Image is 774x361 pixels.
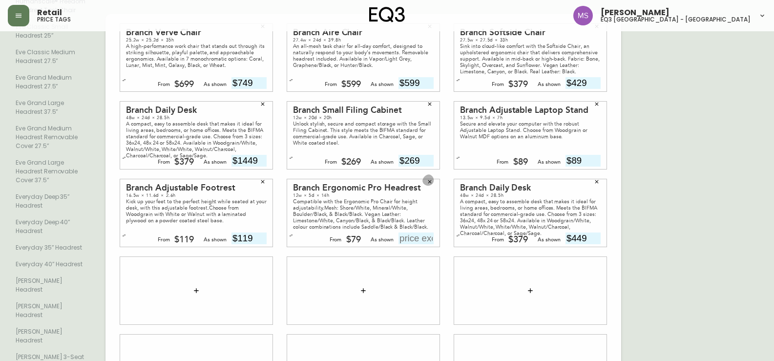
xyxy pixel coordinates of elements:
[398,77,434,89] input: price excluding $
[8,95,94,120] li: Eve Grand Large Headrest 37.5”
[21,29,161,55] div: A high-performance work chair that stands out through its striking silhouette, playful palette, a...
[8,298,94,323] li: Large Hang Tag
[174,80,194,89] div: $699
[8,214,94,239] li: Large Hang Tag
[126,115,267,121] div: 48w × 24d × 28.5h
[513,158,528,167] div: $89
[325,158,337,167] div: From
[52,66,64,75] div: From
[126,106,267,115] div: Branch Daily Desk
[8,323,94,349] li: Large Hang Tag
[371,158,394,167] div: As shown
[346,235,361,244] div: $79
[369,7,405,22] img: logo
[293,43,434,68] div: An all-mesh task chair for all-day comfort, designed to naturally respond to your body’s movement...
[601,17,751,22] h5: eq3 [GEOGRAPHIC_DATA] - [GEOGRAPHIC_DATA]
[460,192,601,198] div: 48w × 24d × 28.5h
[126,192,267,198] div: 16.5w × 11.6d × 2.6h
[98,66,121,75] div: As shown
[204,158,227,167] div: As shown
[126,198,267,224] div: Kick up your feet to the perfect height while seated at your desk, with this adjustable footrest....
[21,15,161,23] div: Branch Verve Chair
[508,80,528,89] div: $379
[231,233,267,244] input: price excluding $
[158,235,170,244] div: From
[293,198,434,230] div: Compatible with the Ergonomic Pro Chair for height adjustability.Mesh: Shore/White, Mineral/White...
[341,158,361,167] div: $269
[204,235,227,244] div: As shown
[158,158,170,167] div: From
[460,37,601,43] div: 27.5w × 27.5d × 33h
[174,235,194,244] div: $119
[126,43,267,68] div: A high-performance work chair that stands out through its striking silhouette, playful palette, a...
[174,158,194,167] div: $379
[69,66,88,75] div: $699
[565,233,601,244] input: price excluding $
[37,17,71,22] h5: price tags
[293,37,434,43] div: 27.4w × 24d × 39.8h
[293,121,434,146] div: Unlock stylish, secure and compact storage with the Small Filing Cabinet. This style meets the BI...
[158,80,170,89] div: From
[293,106,434,115] div: Branch Small Filing Cabinet
[325,80,337,89] div: From
[341,80,361,89] div: $599
[293,115,434,121] div: 12w × 20d × 20h
[204,80,227,89] div: As shown
[398,233,434,244] input: price excluding $
[231,77,267,89] input: price excluding $
[21,23,161,29] div: 25.2w × 25.2d × 35h
[565,77,601,89] input: price excluding $
[508,235,528,244] div: $379
[8,44,94,69] li: Eve Classic Medium Headrest 27.5”
[293,192,434,198] div: 12w × 5d × 14h
[460,198,601,236] div: A compact, easy to assemble desk that makes it ideal for living areas, bedrooms, or home offices....
[371,80,394,89] div: As shown
[126,121,267,159] div: A compact, easy to assemble desk that makes it ideal for living areas, bedrooms, or home offices....
[126,184,267,192] div: Branch Adjustable Footrest
[460,184,601,192] div: Branch Daily Desk
[8,154,94,189] li: Large Hang Tag
[8,120,94,154] li: Eve Grand Medium Headrest Removable Cover 27.5”
[398,155,434,167] input: price excluding $
[538,80,561,89] div: As shown
[497,158,509,167] div: From
[460,28,601,37] div: Branch Softside Chair
[601,9,669,17] span: [PERSON_NAME]
[126,64,161,75] input: price excluding $
[573,6,593,25] img: 1b6e43211f6f3cc0b0729c9049b8e7af
[293,184,434,192] div: Branch Ergonomic Pro Headrest
[293,28,434,37] div: Branch Aire Chair
[37,9,62,17] span: Retail
[8,69,94,95] li: Eve Grand Medium Headrest 27.5”
[460,43,601,75] div: Sink into cloud-like comfort with the Softside Chair, an upholstered ergonomic chair that deliver...
[538,158,561,167] div: As shown
[8,256,94,273] li: Large Hang Tag
[126,28,267,37] div: Branch Verve Chair
[126,37,267,43] div: 25.2w × 25.2d × 35h
[8,189,94,214] li: Large Hang Tag
[231,155,267,167] input: price excluding $
[565,155,601,167] input: price excluding $
[330,235,342,244] div: From
[8,239,94,256] li: Large Hang Tag
[460,115,601,121] div: 13.5w × 9.5d × 7h
[492,80,504,89] div: From
[460,106,601,115] div: Branch Adjustable Laptop Stand
[460,121,601,140] div: Secure and elevate your computer with the robust Adjustable Laptop Stand. Choose from Woodgrain o...
[8,273,94,298] li: Large Hang Tag
[371,235,394,244] div: As shown
[492,235,504,244] div: From
[538,235,561,244] div: As shown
